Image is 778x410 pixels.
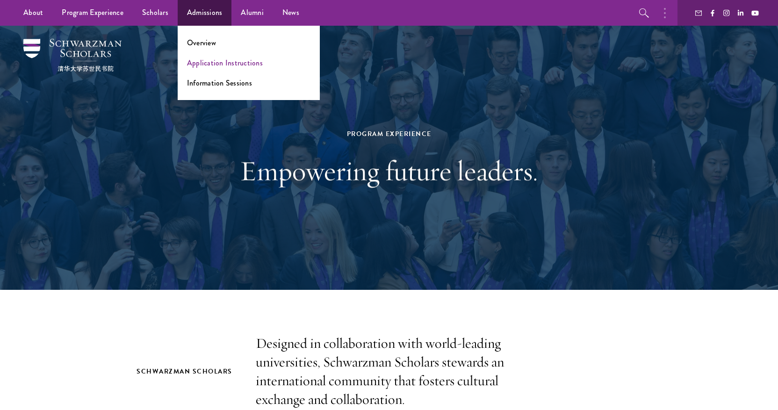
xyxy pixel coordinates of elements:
h1: Empowering future leaders. [228,154,550,187]
a: Application Instructions [187,58,263,68]
a: Overview [187,37,216,48]
h2: Schwarzman Scholars [137,366,237,377]
p: Designed in collaboration with world-leading universities, Schwarzman Scholars stewards an intern... [256,334,522,409]
div: Program Experience [228,128,550,140]
img: Schwarzman Scholars [23,39,122,72]
a: Information Sessions [187,78,252,88]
